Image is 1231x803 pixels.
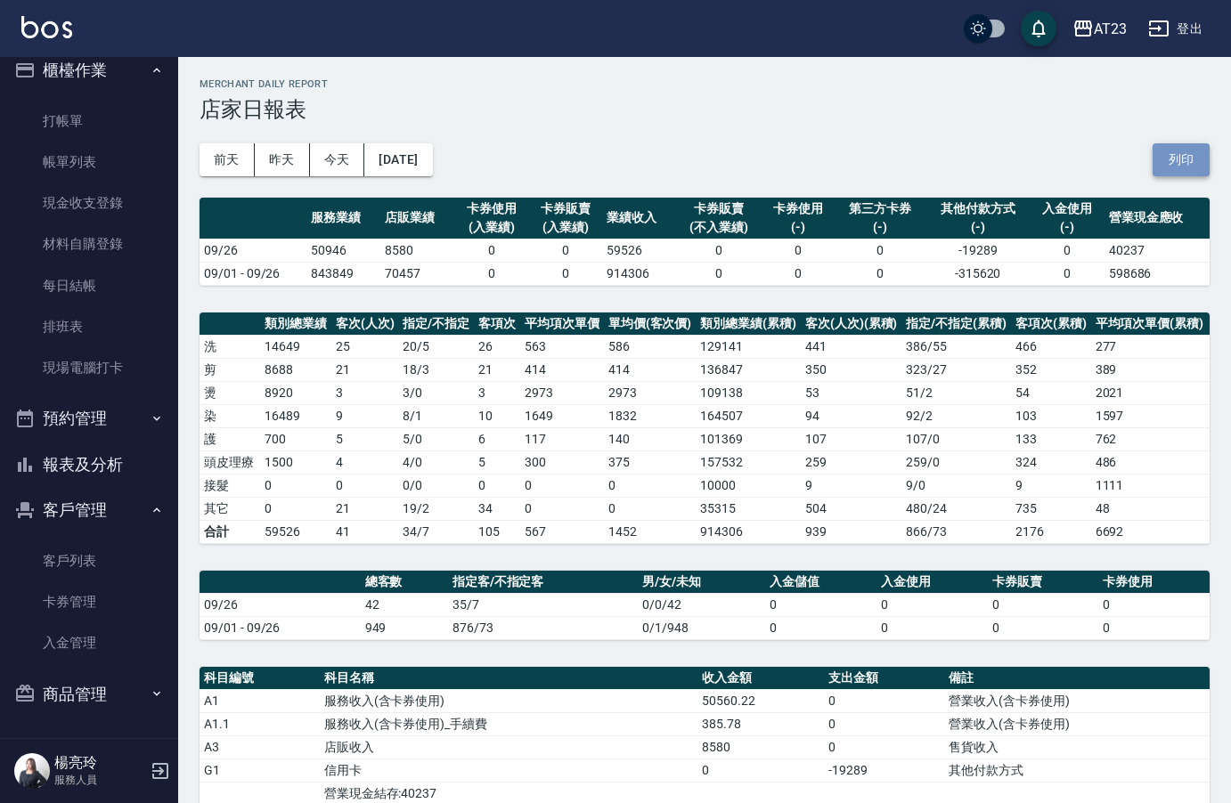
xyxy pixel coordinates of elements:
td: 8580 [380,239,454,262]
td: 480 / 24 [901,497,1011,520]
td: A3 [200,735,320,758]
td: 0/0/42 [638,593,765,616]
td: 0 [836,262,925,285]
td: 店販收入 [320,735,697,758]
td: 0 [1098,616,1210,639]
td: 504 [801,497,902,520]
td: 914306 [696,520,801,543]
td: 0 [988,593,1099,616]
td: 563 [520,335,604,358]
td: 0 [676,239,762,262]
div: 卡券使用 [766,199,831,218]
th: 店販業績 [380,198,454,239]
th: 指定/不指定(累積) [901,312,1011,336]
th: 入金儲值 [765,571,876,594]
button: 商品管理 [7,671,171,718]
button: 前天 [200,143,255,176]
td: 14649 [260,335,331,358]
td: 53 [801,381,902,404]
th: 類別總業績(累積) [696,312,801,336]
td: 0 [762,239,836,262]
td: 0 [474,474,520,497]
td: 40237 [1105,239,1210,262]
td: 0 [765,616,876,639]
td: 染 [200,404,260,427]
th: 服務業績 [306,198,380,239]
td: 8688 [260,358,331,381]
td: A1.1 [200,712,320,735]
th: 客次(人次) [331,312,399,336]
h5: 楊亮玲 [54,754,145,772]
td: 101369 [696,427,801,450]
td: 486 [1091,450,1209,474]
a: 卡券管理 [7,581,171,622]
td: 0 [520,474,604,497]
td: 762 [1091,427,1209,450]
button: 客戶管理 [7,487,171,533]
p: 服務人員 [54,772,145,788]
img: Person [14,753,50,789]
td: 107 [801,427,902,450]
td: 0 [454,262,528,285]
button: 登出 [1141,12,1210,45]
td: 09/26 [200,239,306,262]
td: 324 [1011,450,1091,474]
div: (-) [930,218,1026,237]
td: 352 [1011,358,1091,381]
td: 164507 [696,404,801,427]
td: 2973 [520,381,604,404]
th: 入金使用 [876,571,988,594]
td: 0 [988,616,1099,639]
td: 466 [1011,335,1091,358]
th: 單均價(客次價) [604,312,697,336]
div: (-) [1035,218,1100,237]
td: 0/1/948 [638,616,765,639]
td: 0 [876,616,988,639]
td: 0 [528,262,602,285]
th: 客項次 [474,312,520,336]
td: 414 [520,358,604,381]
td: 營業收入(含卡券使用) [944,712,1210,735]
th: 平均項次單價(累積) [1091,312,1209,336]
td: 107 / 0 [901,427,1011,450]
th: 業績收入 [602,198,676,239]
button: 櫃檯作業 [7,47,171,93]
td: 25 [331,335,399,358]
a: 材料自購登錄 [7,223,171,264]
th: 科目編號 [200,667,320,690]
td: 3 [331,381,399,404]
td: 5 [474,450,520,474]
td: 接髮 [200,474,260,497]
td: 914306 [602,262,676,285]
td: 59526 [602,239,676,262]
a: 每日結帳 [7,265,171,306]
td: 9 [331,404,399,427]
button: 預約管理 [7,395,171,442]
td: 50946 [306,239,380,262]
td: 35315 [696,497,801,520]
h2: Merchant Daily Report [200,78,1210,90]
td: 105 [474,520,520,543]
td: 92 / 2 [901,404,1011,427]
div: (-) [840,218,921,237]
td: 876/73 [448,616,638,639]
td: 0 [824,712,944,735]
div: 卡券販賣 [533,199,598,218]
td: 9 [1011,474,1091,497]
td: 10000 [696,474,801,497]
td: 34 [474,497,520,520]
td: A1 [200,689,320,712]
td: 8920 [260,381,331,404]
td: 94 [801,404,902,427]
td: 59526 [260,520,331,543]
td: G1 [200,758,320,782]
td: 19 / 2 [398,497,474,520]
td: 16489 [260,404,331,427]
td: 21 [331,497,399,520]
table: a dense table [200,198,1210,286]
td: 375 [604,450,697,474]
td: 18 / 3 [398,358,474,381]
a: 現場電腦打卡 [7,347,171,388]
td: 0 [1031,262,1105,285]
td: 1500 [260,450,331,474]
